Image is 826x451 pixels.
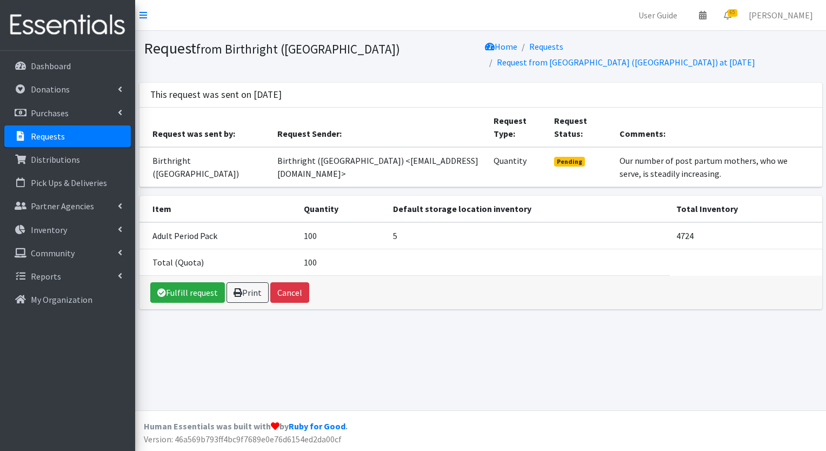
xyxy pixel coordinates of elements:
[4,55,131,77] a: Dashboard
[31,154,80,165] p: Distributions
[227,282,269,303] a: Print
[613,147,822,187] td: Our number of post partum mothers, who we serve, is steadily increasing.
[670,196,822,222] th: Total Inventory
[31,84,70,95] p: Donations
[31,294,92,305] p: My Organization
[270,282,309,303] button: Cancel
[4,219,131,241] a: Inventory
[31,177,107,188] p: Pick Ups & Deliveries
[31,224,67,235] p: Inventory
[4,195,131,217] a: Partner Agencies
[297,249,387,275] td: 100
[548,108,613,147] th: Request Status:
[4,289,131,310] a: My Organization
[4,125,131,147] a: Requests
[297,222,387,249] td: 100
[139,249,297,275] td: Total (Quota)
[31,131,65,142] p: Requests
[271,147,487,187] td: Birthright ([GEOGRAPHIC_DATA]) <[EMAIL_ADDRESS][DOMAIN_NAME]>
[487,108,548,147] th: Request Type:
[497,57,755,68] a: Request from [GEOGRAPHIC_DATA] ([GEOGRAPHIC_DATA]) at [DATE]
[144,421,348,432] strong: Human Essentials was built with by .
[4,149,131,170] a: Distributions
[715,4,740,26] a: 65
[31,248,75,258] p: Community
[4,172,131,194] a: Pick Ups & Deliveries
[740,4,822,26] a: [PERSON_NAME]
[31,61,71,71] p: Dashboard
[150,282,225,303] a: Fulfill request
[289,421,345,432] a: Ruby for Good
[670,222,822,249] td: 4724
[144,39,477,58] h1: Request
[139,222,297,249] td: Adult Period Pack
[4,102,131,124] a: Purchases
[4,78,131,100] a: Donations
[144,434,342,445] span: Version: 46a569b793ff4bc9f7689e0e76d6154ed2da00cf
[4,7,131,43] img: HumanEssentials
[613,108,822,147] th: Comments:
[487,147,548,187] td: Quantity
[728,9,737,17] span: 65
[139,147,271,187] td: Birthright ([GEOGRAPHIC_DATA])
[31,201,94,211] p: Partner Agencies
[630,4,686,26] a: User Guide
[196,41,400,57] small: from Birthright ([GEOGRAPHIC_DATA])
[554,157,585,167] span: Pending
[529,41,563,52] a: Requests
[4,266,131,287] a: Reports
[31,108,69,118] p: Purchases
[387,222,670,249] td: 5
[139,108,271,147] th: Request was sent by:
[139,196,297,222] th: Item
[485,41,517,52] a: Home
[387,196,670,222] th: Default storage location inventory
[31,271,61,282] p: Reports
[150,89,282,101] h3: This request was sent on [DATE]
[271,108,487,147] th: Request Sender:
[297,196,387,222] th: Quantity
[4,242,131,264] a: Community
